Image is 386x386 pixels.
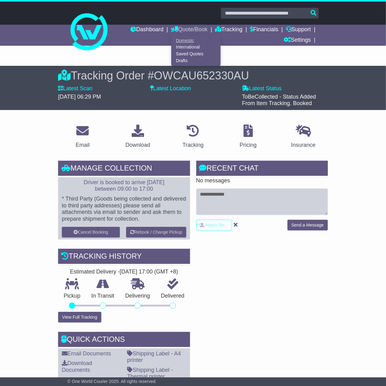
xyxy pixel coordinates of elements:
[196,177,328,184] p: No messages
[287,122,320,151] a: Insurance
[72,122,94,151] a: Email
[62,227,120,238] button: Cancel Booking
[58,69,328,82] div: Tracking Order #
[286,25,311,35] a: Support
[172,44,220,51] a: International
[172,37,220,44] a: Domestic
[182,141,203,149] div: Tracking
[120,269,178,275] div: [DATE] 17:00 (GMT +8)
[240,141,257,149] div: Pricing
[58,332,190,349] div: Quick Actions
[62,179,186,193] p: Driver is booked to arrive [DATE] between 09:00 to 17:00
[250,25,278,35] a: Financials
[62,196,186,222] p: * Third Party (Goods being collected and delivered to third party addresses) please send all atta...
[62,350,111,357] a: Email Documents
[58,269,190,275] div: Estimated Delivery -
[172,51,220,57] a: Saved Quotes
[121,122,154,151] a: Download
[196,161,328,177] div: RECENT CHAT
[58,293,86,299] p: Pickup
[86,293,120,299] p: In Transit
[287,220,328,231] button: Send a Message
[178,122,207,151] a: Tracking
[127,367,173,380] a: Shipping Label - Thermal printer
[150,85,191,92] label: Latest Location
[67,379,157,384] span: © One World Courier 2025. All rights reserved.
[171,35,221,66] div: Quote/Book
[155,293,190,299] p: Delivered
[291,141,316,149] div: Insurance
[58,85,92,92] label: Latest Scan
[172,57,220,64] a: Drafts
[215,25,242,35] a: Tracking
[130,25,163,35] a: Dashboard
[120,293,155,299] p: Delivering
[62,360,92,373] a: Download Documents
[58,249,190,265] div: Tracking history
[171,25,208,35] a: Quote/Book
[284,35,311,46] a: Settings
[236,122,261,151] a: Pricing
[242,94,316,107] span: ToBeCollected - Status Added From Item Tracking. Booked
[127,350,181,363] a: Shipping Label - A4 printer
[242,85,282,92] label: Latest Status
[58,94,101,100] span: [DATE] 06:29 PM
[58,161,190,177] div: Manage collection
[154,69,249,82] span: OWCAU652330AU
[126,227,186,238] button: Rebook / Change Pickup
[76,141,90,149] div: Email
[58,312,101,323] button: View Full Tracking
[125,141,150,149] div: Download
